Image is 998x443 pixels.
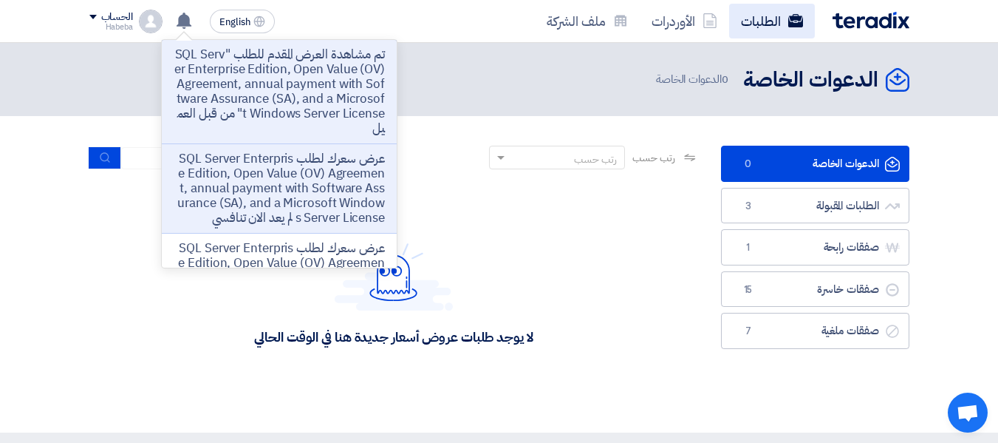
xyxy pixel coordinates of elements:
[121,147,328,169] input: ابحث بعنوان أو رقم الطلب
[721,146,909,182] a: الدعوات الخاصة0
[721,229,909,266] a: صفقات رابحة1
[739,283,757,297] span: 15
[656,71,731,88] span: الدعوات الخاصة
[721,313,909,349] a: صفقات ملغية7
[721,188,909,224] a: الطلبات المقبولة3
[219,17,250,27] span: English
[729,4,815,38] a: الطلبات
[722,71,728,87] span: 0
[739,157,757,172] span: 0
[174,241,385,315] p: عرض سعرك لطلب SQL Server Enterprise Edition, Open Value (OV) Agreement, annual payment with Softw...
[739,199,757,214] span: 3
[210,10,275,33] button: English
[174,47,385,136] p: تم مشاهدة العرض المقدم للطلب "SQL Server Enterprise Edition, Open Value (OV) Agreement, annual pa...
[535,4,640,38] a: ملف الشركة
[739,240,757,255] span: 1
[632,150,674,166] span: رتب حسب
[833,12,909,29] img: Teradix logo
[335,239,453,311] img: Hello
[721,271,909,308] a: صفقات خاسرة15
[101,11,133,24] div: الحساب
[743,66,878,95] h2: الدعوات الخاصة
[948,393,988,433] div: Open chat
[174,152,385,226] p: عرض سعرك لطلب SQL Server Enterprise Edition, Open Value (OV) Agreement, annual payment with Softw...
[139,10,163,33] img: profile_test.png
[640,4,729,38] a: الأوردرات
[574,152,617,167] div: رتب حسب
[254,328,533,345] div: لا يوجد طلبات عروض أسعار جديدة هنا في الوقت الحالي
[89,23,133,31] div: Habeba
[739,324,757,339] span: 7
